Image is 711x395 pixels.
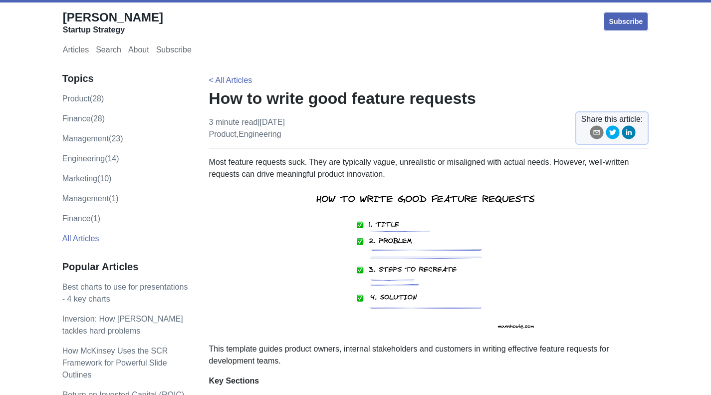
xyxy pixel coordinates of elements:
a: Subscribe [603,11,649,31]
a: Articles [63,45,89,56]
a: Management(1) [62,194,119,203]
a: finance(28) [62,114,105,123]
a: management(23) [62,134,123,143]
a: All Articles [62,234,99,243]
a: Finance(1) [62,214,100,223]
p: Most feature requests suck. They are typically vague, unrealistic or misaligned with actual needs... [209,156,649,335]
a: engineering [238,130,281,138]
div: Startup Strategy [63,25,163,35]
a: engineering(14) [62,154,119,163]
strong: Key Sections [209,377,259,385]
a: product [209,130,237,138]
a: < All Articles [209,76,252,84]
a: product(28) [62,94,104,103]
span: Share this article: [581,113,643,125]
a: Best charts to use for presentations - 4 key charts [62,283,188,303]
h1: How to write good feature requests [209,88,649,108]
p: This template guides product owners, internal stakeholders and customers in writing effective fea... [209,343,649,367]
p: 3 minute read | [DATE] , [209,116,285,140]
button: email [590,125,604,143]
a: [PERSON_NAME]Startup Strategy [63,10,163,35]
span: [PERSON_NAME] [63,10,163,24]
a: Search [96,45,121,56]
a: marketing(10) [62,174,112,183]
img: how-to-write-good-feature-requests [305,180,552,335]
button: linkedin [622,125,636,143]
a: Inversion: How [PERSON_NAME] tackles hard problems [62,315,183,335]
a: How McKinsey Uses the SCR Framework for Powerful Slide Outlines [62,347,168,379]
h3: Popular Articles [62,261,188,273]
a: Subscribe [156,45,192,56]
a: About [128,45,149,56]
h3: Topics [62,72,188,85]
button: twitter [606,125,620,143]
